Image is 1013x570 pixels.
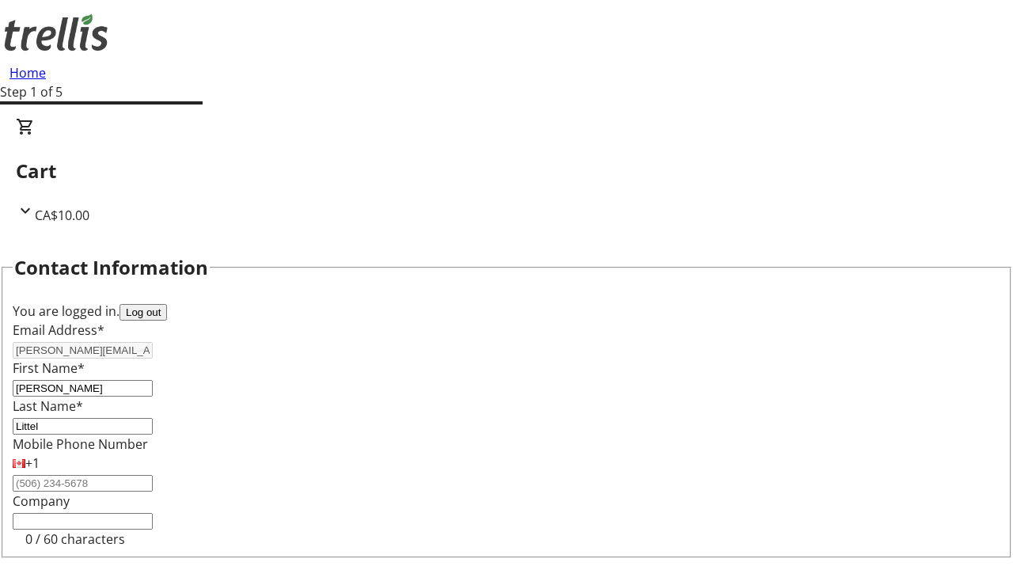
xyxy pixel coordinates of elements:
label: Email Address* [13,321,104,339]
button: Log out [120,304,167,321]
label: Last Name* [13,397,83,415]
div: CartCA$10.00 [16,117,997,225]
label: First Name* [13,359,85,377]
label: Company [13,492,70,510]
label: Mobile Phone Number [13,435,148,453]
h2: Contact Information [14,253,208,282]
tr-character-limit: 0 / 60 characters [25,530,125,548]
div: You are logged in. [13,302,1000,321]
h2: Cart [16,157,997,185]
span: CA$10.00 [35,207,89,224]
input: (506) 234-5678 [13,475,153,492]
